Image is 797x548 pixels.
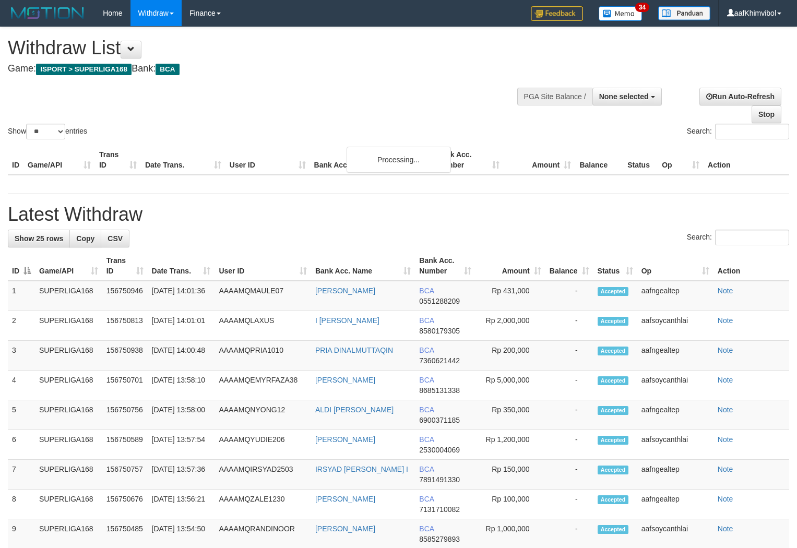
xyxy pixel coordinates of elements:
th: Amount [504,145,575,175]
span: Show 25 rows [15,234,63,243]
td: SUPERLIGA168 [35,460,102,490]
span: 34 [635,3,649,12]
td: - [545,490,593,519]
th: Bank Acc. Number: activate to sort column ascending [415,251,475,281]
td: aafsoycanthlai [637,371,713,400]
th: Amount: activate to sort column ascending [475,251,545,281]
td: 5 [8,400,35,430]
a: Copy [69,230,101,247]
th: User ID [225,145,310,175]
th: Op [658,145,704,175]
span: Copy 0551288209 to clipboard [419,297,460,305]
div: Processing... [347,147,451,173]
img: Feedback.jpg [531,6,583,21]
a: PRIA DINALMUTTAQIN [315,346,393,354]
td: - [545,311,593,341]
th: Bank Acc. Number [432,145,504,175]
a: Note [718,465,733,473]
span: BCA [419,435,434,444]
td: - [545,430,593,460]
td: - [545,460,593,490]
a: Run Auto-Refresh [699,88,781,105]
td: SUPERLIGA168 [35,281,102,311]
th: Bank Acc. Name [310,145,433,175]
img: MOTION_logo.png [8,5,87,21]
td: Rp 431,000 [475,281,545,311]
td: AAAAMQPRIA1010 [215,341,311,371]
h1: Withdraw List [8,38,521,58]
th: Balance: activate to sort column ascending [545,251,593,281]
span: Accepted [598,376,629,385]
td: Rp 150,000 [475,460,545,490]
a: I [PERSON_NAME] [315,316,379,325]
td: aafngealtep [637,490,713,519]
img: panduan.png [658,6,710,20]
th: Action [704,145,789,175]
input: Search: [715,124,789,139]
span: None selected [599,92,649,101]
th: Balance [575,145,623,175]
td: SUPERLIGA168 [35,371,102,400]
a: Note [718,376,733,384]
th: ID: activate to sort column descending [8,251,35,281]
a: CSV [101,230,129,247]
th: Status: activate to sort column ascending [593,251,637,281]
td: [DATE] 13:57:36 [148,460,215,490]
span: BCA [156,64,179,75]
a: Note [718,287,733,295]
label: Search: [687,230,789,245]
span: BCA [419,376,434,384]
span: Accepted [598,466,629,474]
label: Show entries [8,124,87,139]
span: Accepted [598,406,629,415]
th: Date Trans.: activate to sort column ascending [148,251,215,281]
td: AAAAMQZALE1230 [215,490,311,519]
label: Search: [687,124,789,139]
a: Note [718,316,733,325]
td: SUPERLIGA168 [35,311,102,341]
a: Note [718,495,733,503]
span: Copy 2530004069 to clipboard [419,446,460,454]
td: 156750757 [102,460,148,490]
span: BCA [419,316,434,325]
a: [PERSON_NAME] [315,287,375,295]
td: AAAAMQEMYRFAZA38 [215,371,311,400]
td: [DATE] 14:01:36 [148,281,215,311]
td: aafngealtep [637,281,713,311]
td: 8 [8,490,35,519]
button: None selected [592,88,662,105]
td: [DATE] 13:58:10 [148,371,215,400]
th: Date Trans. [141,145,225,175]
td: AAAAMQMAULE07 [215,281,311,311]
img: Button%20Memo.svg [599,6,643,21]
span: Copy 6900371185 to clipboard [419,416,460,424]
th: ID [8,145,23,175]
span: Copy 8685131338 to clipboard [419,386,460,395]
th: Trans ID: activate to sort column ascending [102,251,148,281]
th: Game/API [23,145,95,175]
span: BCA [419,465,434,473]
span: Copy 8580179305 to clipboard [419,327,460,335]
th: Bank Acc. Name: activate to sort column ascending [311,251,415,281]
td: 2 [8,311,35,341]
span: Copy 8585279893 to clipboard [419,535,460,543]
td: - [545,371,593,400]
td: Rp 5,000,000 [475,371,545,400]
span: Accepted [598,495,629,504]
a: [PERSON_NAME] [315,376,375,384]
span: Copy 7891491330 to clipboard [419,475,460,484]
span: BCA [419,525,434,533]
h1: Latest Withdraw [8,204,789,225]
td: Rp 2,000,000 [475,311,545,341]
td: 156750676 [102,490,148,519]
span: Copy 7360621442 to clipboard [419,356,460,365]
td: aafsoycanthlai [637,430,713,460]
a: Show 25 rows [8,230,70,247]
a: [PERSON_NAME] [315,495,375,503]
th: Action [713,251,789,281]
th: User ID: activate to sort column ascending [215,251,311,281]
th: Game/API: activate to sort column ascending [35,251,102,281]
td: [DATE] 14:01:01 [148,311,215,341]
td: [DATE] 13:57:54 [148,430,215,460]
td: Rp 350,000 [475,400,545,430]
